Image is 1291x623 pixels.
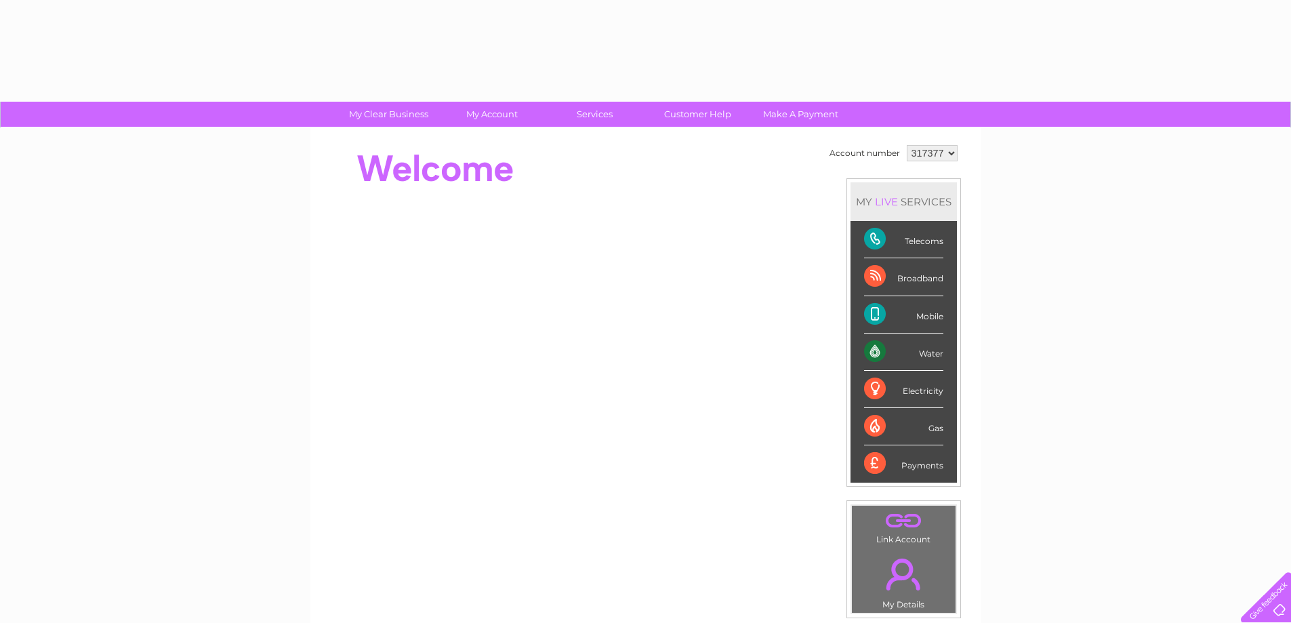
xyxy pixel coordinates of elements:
[851,182,957,221] div: MY SERVICES
[333,102,445,127] a: My Clear Business
[745,102,857,127] a: Make A Payment
[864,296,943,334] div: Mobile
[855,509,952,533] a: .
[539,102,651,127] a: Services
[864,371,943,408] div: Electricity
[864,221,943,258] div: Telecoms
[436,102,548,127] a: My Account
[851,547,956,614] td: My Details
[864,408,943,445] div: Gas
[642,102,754,127] a: Customer Help
[855,550,952,598] a: .
[864,258,943,296] div: Broadband
[851,505,956,548] td: Link Account
[864,445,943,482] div: Payments
[826,142,903,165] td: Account number
[872,195,901,208] div: LIVE
[864,334,943,371] div: Water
